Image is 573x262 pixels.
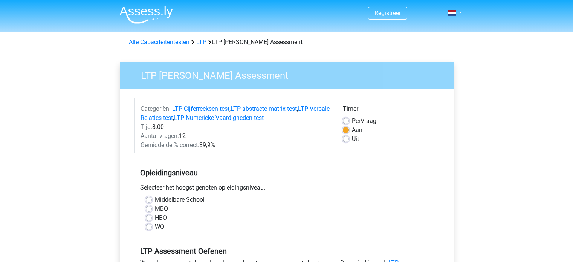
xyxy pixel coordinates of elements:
[352,116,376,126] label: Vraag
[343,104,433,116] div: Timer
[135,123,337,132] div: 8:00
[132,67,448,81] h3: LTP [PERSON_NAME] Assessment
[155,213,167,222] label: HBO
[174,114,264,121] a: LTP Numerieke Vaardigheden test
[134,183,439,195] div: Selecteer het hoogst genoten opleidingsniveau.
[140,165,433,180] h5: Opleidingsniveau
[135,104,337,123] div: , , ,
[135,132,337,141] div: 12
[352,117,361,124] span: Per
[155,222,164,231] label: WO
[141,105,171,112] span: Categoriën:
[196,38,206,46] a: LTP
[231,105,297,112] a: LTP abstracte matrix test
[374,9,401,17] a: Registreer
[155,204,168,213] label: MBO
[352,135,359,144] label: Uit
[155,195,205,204] label: Middelbare School
[141,123,152,130] span: Tijd:
[126,38,448,47] div: LTP [PERSON_NAME] Assessment
[172,105,229,112] a: LTP Cijferreeksen test
[141,141,199,149] span: Gemiddelde % correct:
[141,132,179,139] span: Aantal vragen:
[140,247,433,256] h5: LTP Assessment Oefenen
[119,6,173,24] img: Assessly
[135,141,337,150] div: 39,9%
[129,38,189,46] a: Alle Capaciteitentesten
[352,126,362,135] label: Aan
